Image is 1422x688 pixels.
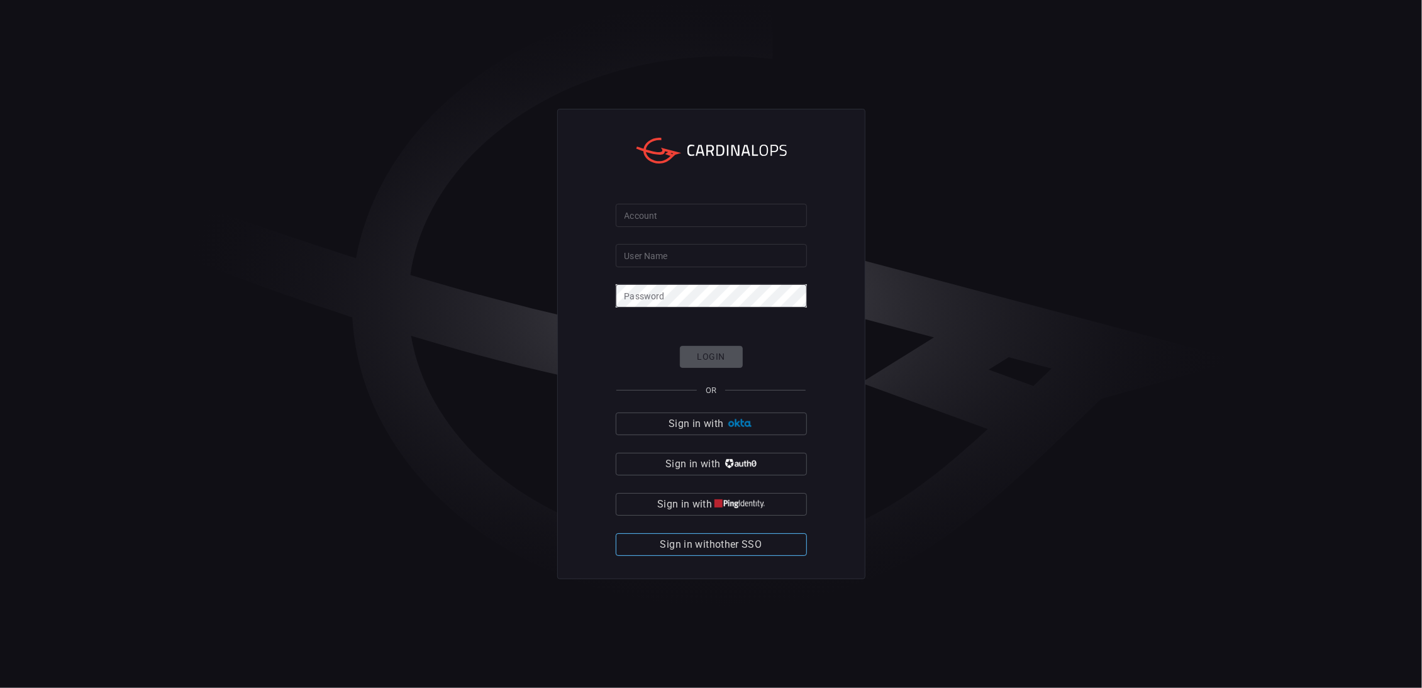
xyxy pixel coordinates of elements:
img: quu4iresuhQAAAABJRU5ErkJggg== [714,499,765,509]
span: Sign in with [665,455,720,473]
span: Sign in with [669,415,723,433]
button: Sign in withother SSO [616,533,807,556]
button: Sign in with [616,413,807,435]
span: Sign in with [657,496,712,513]
img: vP8Hhh4KuCH8AavWKdZY7RZgAAAAASUVORK5CYII= [723,459,757,469]
span: Sign in with other SSO [660,536,762,553]
button: Sign in with [616,493,807,516]
input: Type your account [616,204,807,227]
button: Sign in with [616,453,807,475]
span: OR [706,386,716,395]
img: Ad5vKXme8s1CQAAAABJRU5ErkJggg== [726,419,753,428]
input: Type your user name [616,244,807,267]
